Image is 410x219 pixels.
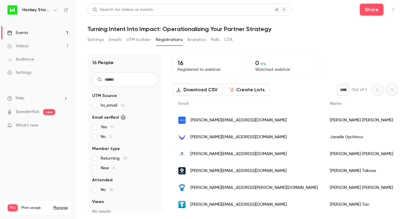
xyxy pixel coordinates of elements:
[187,35,206,45] button: Analytics
[21,205,50,210] span: Plan usage
[87,25,398,33] h1: Turning Intent Into Impact: Operationalising Your Partner Strategy
[7,43,29,49] div: Videos
[178,117,186,124] img: canyou.com.au
[324,129,399,145] div: Janelle Uychinco
[109,188,113,192] span: 16
[92,146,120,152] span: Member type
[7,70,31,76] div: Settings
[255,59,315,67] p: 0
[61,123,68,128] iframe: Noticeable Trigger
[16,95,24,102] span: Help
[8,5,17,15] img: Hockey Stick Advisory
[156,35,183,45] button: Registrations
[225,84,270,96] button: Create Lists
[7,56,34,62] div: Audience
[261,62,266,66] span: 0 %
[190,185,318,191] span: [PERSON_NAME][EMAIL_ADDRESS][PERSON_NAME][DOMAIN_NAME]
[101,155,127,161] span: Returning
[178,150,186,158] img: blackwallaby.com.au
[178,133,186,141] img: bookipi.com
[178,102,189,106] span: Email
[101,134,112,140] span: No
[190,117,287,124] span: [PERSON_NAME][EMAIL_ADDRESS][DOMAIN_NAME]
[16,109,39,115] a: SpeakerHub
[324,196,399,213] div: [PERSON_NAME] Tan
[190,168,287,174] span: [PERSON_NAME][EMAIL_ADDRESS][DOMAIN_NAME]
[22,7,51,13] h6: Hockey Stick Advisory
[101,124,114,130] span: Yes
[121,103,125,108] span: 14
[7,95,68,102] li: help-dropdown-opener
[87,35,104,45] button: Settings
[92,59,114,66] h1: 16 People
[101,165,115,171] span: New
[113,166,115,170] span: 6
[8,204,18,211] span: Pro
[101,187,113,193] span: No
[178,184,186,191] img: fuse.work
[92,199,104,205] span: Views
[324,179,399,196] div: [PERSON_NAME] [PERSON_NAME]
[324,145,399,162] div: [PERSON_NAME] [PERSON_NAME]
[177,67,238,73] p: Registered to webinar
[178,167,186,174] img: lawpath.com.au
[92,93,117,99] span: UTM Source
[178,201,186,208] img: tradifyhq.com
[190,151,287,157] span: [PERSON_NAME][EMAIL_ADDRESS][DOMAIN_NAME]
[211,35,220,45] button: Polls
[190,202,287,208] span: [PERSON_NAME][EMAIL_ADDRESS][DOMAIN_NAME]
[109,35,121,45] button: Emails
[324,162,399,179] div: [PERSON_NAME] Tsiknas
[92,7,153,13] div: Search for videos or events
[127,35,151,45] button: UTM builder
[92,208,158,214] p: No results
[352,87,367,93] p: Out of 1
[92,177,112,183] span: Attended
[255,67,315,73] p: Watched webinar
[330,102,341,106] span: Name
[177,59,238,67] p: 16
[190,134,287,140] span: [PERSON_NAME][EMAIL_ADDRESS][DOMAIN_NAME]
[16,122,38,129] span: What's new
[111,125,114,129] span: 11
[172,84,223,96] button: Download CSV
[224,35,233,45] button: CTA
[109,135,112,139] span: 5
[7,30,28,36] div: Events
[43,109,55,115] span: new
[123,156,127,161] span: 10
[360,4,383,16] button: Share
[92,114,126,120] span: Email verified
[53,205,68,210] a: Manage
[101,102,125,108] span: hs_email
[324,112,399,129] div: [PERSON_NAME] [PERSON_NAME]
